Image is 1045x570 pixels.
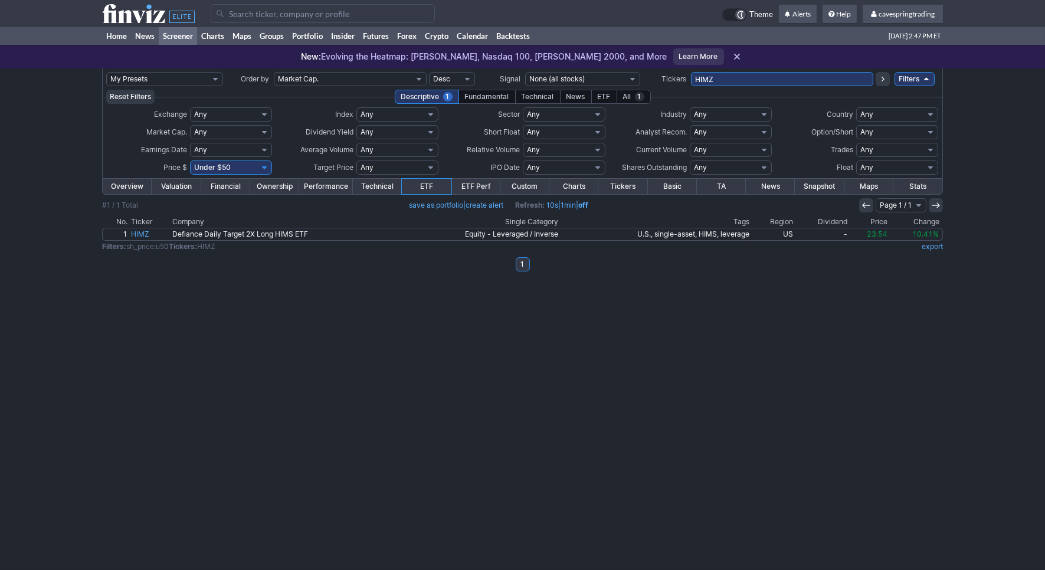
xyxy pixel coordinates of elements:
a: Custom [500,179,549,194]
a: Help [823,5,857,24]
a: Equity - Leveraged / Inverse [400,228,560,240]
a: Learn More [673,48,724,65]
a: Theme [722,8,773,21]
span: Tickers [661,74,686,83]
a: Financial [201,179,250,194]
span: Signal [500,74,520,83]
a: Maps [228,27,255,45]
a: Performance [299,179,353,194]
th: Change [889,216,943,228]
div: #1 / 1 Total [102,199,138,211]
a: Ownership [250,179,299,194]
div: ETF [591,90,617,104]
a: Crypto [421,27,453,45]
div: Technical [515,90,561,104]
a: 1 [516,257,530,271]
a: ETF Perf [451,179,500,194]
a: News [746,179,795,194]
span: Dividend Yield [306,127,353,136]
a: Insider [327,27,359,45]
span: [DATE] 2:47 PM ET [889,27,941,45]
span: | | [515,199,588,211]
span: Sector [498,110,520,119]
a: create alert [466,201,503,209]
a: ETF [402,179,451,194]
a: 10.41% [889,228,942,240]
span: Industry [660,110,687,119]
a: 10s [546,201,558,209]
a: Charts [197,27,228,45]
a: Technical [353,179,402,194]
span: Float [837,163,853,172]
a: Basic [648,179,697,194]
span: 10.41% [912,230,939,238]
span: Exchange [154,110,187,119]
a: Home [102,27,131,45]
span: Option/Short [811,127,853,136]
button: Reset Filters [106,90,155,104]
th: Region [751,216,795,228]
span: Analyst Recom. [635,127,687,136]
th: Ticker [129,216,170,228]
span: IPO Date [490,163,520,172]
th: Dividend [795,216,849,228]
a: Snapshot [795,179,844,194]
a: Forex [393,27,421,45]
span: Price $ [163,163,187,172]
div: All [617,90,651,104]
a: Calendar [453,27,492,45]
a: Filters [895,72,935,86]
span: 1 [443,92,453,101]
span: Trades [831,145,853,154]
a: US [751,228,795,240]
a: Groups [255,27,288,45]
span: Order by [241,74,269,83]
span: cavespringtrading [879,9,935,18]
span: Theme [749,8,773,21]
th: Company [171,216,401,228]
a: HIMZ [129,228,170,240]
a: U.S., single-asset, HIMS, leverage [560,228,751,240]
a: Tickers [598,179,647,194]
b: Filters: [102,242,126,251]
a: - [795,228,849,240]
a: Screener [159,27,197,45]
span: 23.54 [867,230,887,238]
span: Index [335,110,353,119]
b: Tickers: [169,242,197,251]
a: off [578,201,588,209]
a: Maps [844,179,893,194]
a: Valuation [152,179,201,194]
span: 1 [635,92,644,101]
a: Defiance Daily Target 2X Long HIMS ETF [171,228,401,240]
b: Refresh: [515,201,545,209]
span: Relative Volume [467,145,520,154]
input: Search [211,4,435,23]
a: save as portfolio [409,201,463,209]
span: Earnings Date [141,145,187,154]
th: Price [849,216,889,228]
a: Alerts [779,5,817,24]
span: New: [302,51,322,61]
span: Short Float [484,127,520,136]
th: No. [102,216,129,228]
a: 1 [103,228,129,240]
td: sh_price:u50 HIMZ [102,241,810,253]
a: TA [697,179,746,194]
a: News [131,27,159,45]
a: Backtests [492,27,534,45]
div: News [560,90,592,104]
span: Market Cap. [146,127,187,136]
a: 23.54 [849,228,889,240]
a: Charts [549,179,598,194]
span: Shares Outstanding [622,163,687,172]
a: Overview [103,179,152,194]
p: Evolving the Heatmap: [PERSON_NAME], Nasdaq 100, [PERSON_NAME] 2000, and More [302,51,667,63]
th: Tags [560,216,751,228]
span: Current Volume [636,145,687,154]
a: cavespringtrading [863,5,943,24]
a: 1min [561,201,576,209]
div: Descriptive [395,90,459,104]
a: export [922,242,943,251]
a: Portfolio [288,27,327,45]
